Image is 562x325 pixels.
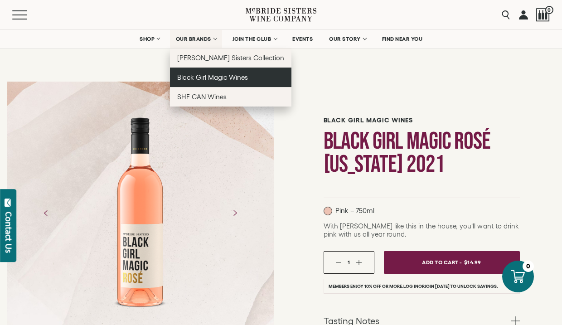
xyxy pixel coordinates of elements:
[170,30,222,48] a: OUR BRANDS
[286,30,319,48] a: EVENTS
[329,36,361,42] span: OUR STORY
[323,30,372,48] a: OUR STORY
[134,30,165,48] a: SHOP
[324,222,519,238] span: With [PERSON_NAME] like this in the house, you’ll want to drink pink with us all year round.
[12,10,45,19] button: Mobile Menu Trigger
[376,30,429,48] a: FIND NEAR YOU
[324,207,374,215] p: Pink – 750ml
[384,251,520,274] button: Add To Cart - $14.99
[292,36,313,42] span: EVENTS
[324,279,520,294] li: Members enjoy 10% off or more. or to unlock savings.
[523,261,534,272] div: 0
[382,36,423,42] span: FIND NEAR YOU
[170,68,292,87] a: Black Girl Magic Wines
[545,6,553,14] span: 0
[425,284,450,289] a: join [DATE]
[324,130,520,176] h1: Black Girl Magic Rosé [US_STATE] 2021
[170,48,292,68] a: [PERSON_NAME] Sisters Collection
[177,73,248,81] span: Black Girl Magic Wines
[464,256,481,269] span: $14.99
[176,36,211,42] span: OUR BRANDS
[324,116,520,124] h6: Black Girl Magic Wines
[170,87,292,107] a: SHE CAN Wines
[140,36,155,42] span: SHOP
[403,284,418,289] a: Log in
[177,54,285,62] span: [PERSON_NAME] Sisters Collection
[233,36,271,42] span: JOIN THE CLUB
[4,212,13,253] div: Contact Us
[227,30,282,48] a: JOIN THE CLUB
[348,259,350,265] span: 1
[422,256,462,269] span: Add To Cart -
[34,201,58,225] button: Previous
[223,201,247,225] button: Next
[177,93,227,101] span: SHE CAN Wines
